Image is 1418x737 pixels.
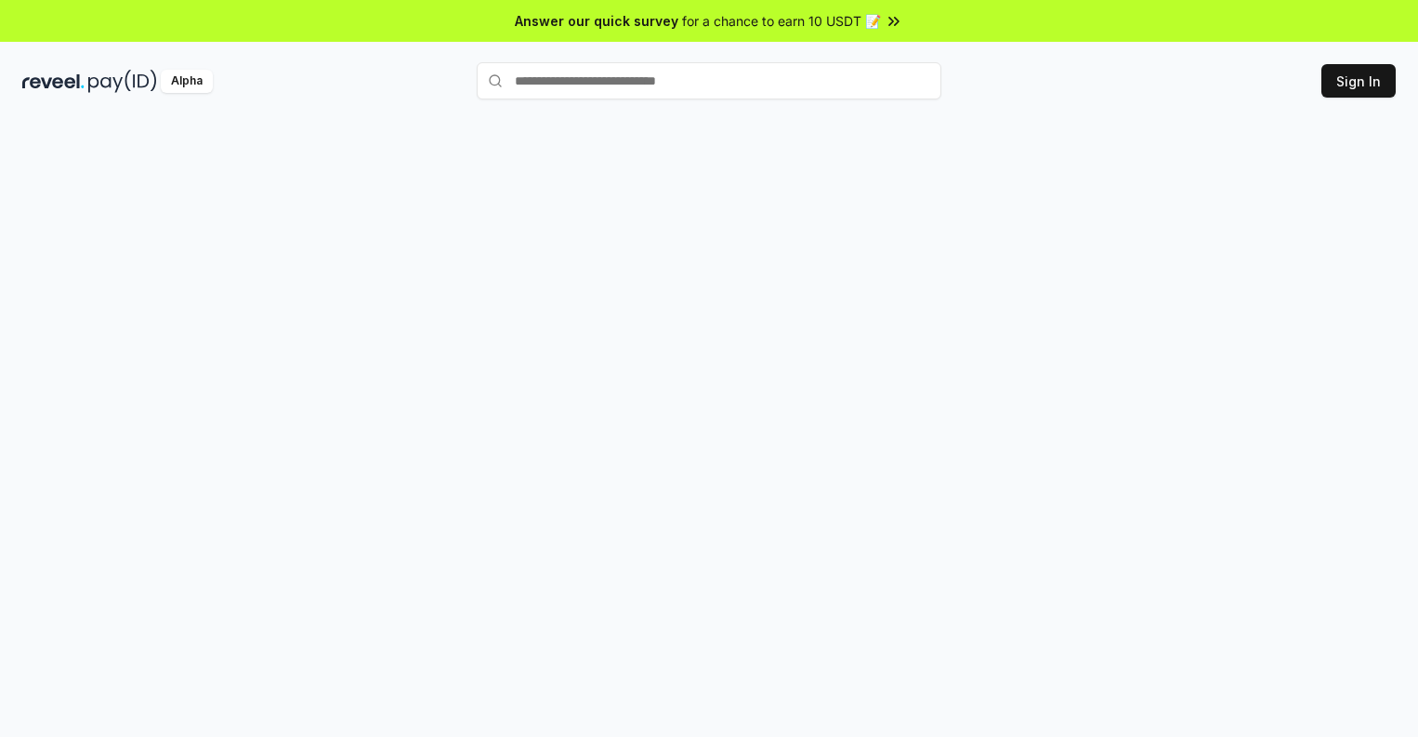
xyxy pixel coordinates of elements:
[515,11,678,31] span: Answer our quick survey
[682,11,881,31] span: for a chance to earn 10 USDT 📝
[22,70,85,93] img: reveel_dark
[1321,64,1396,98] button: Sign In
[161,70,213,93] div: Alpha
[88,70,157,93] img: pay_id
